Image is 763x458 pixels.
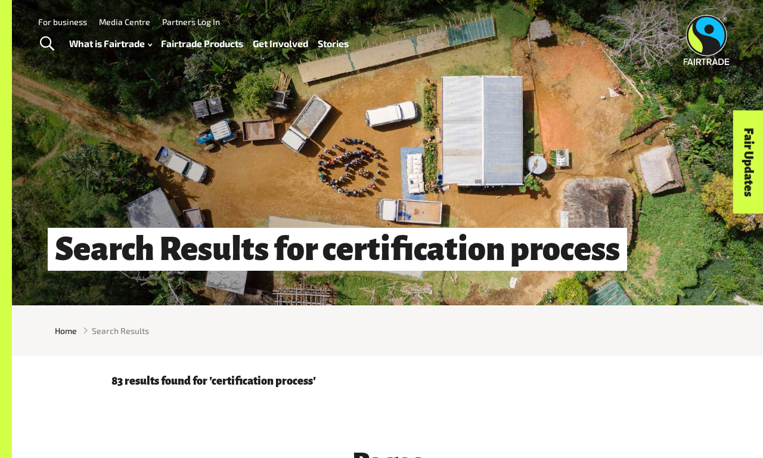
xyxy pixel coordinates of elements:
[38,17,87,27] a: For business
[99,17,150,27] a: Media Centre
[48,228,627,271] h1: Search Results for certification process
[111,375,663,387] p: 83 results found for 'certification process'
[92,324,149,337] span: Search Results
[161,35,243,52] a: Fairtrade Products
[253,35,308,52] a: Get Involved
[162,17,220,27] a: Partners Log In
[69,35,152,52] a: What is Fairtrade
[55,324,77,337] a: Home
[32,29,61,59] a: Toggle Search
[684,15,730,65] img: Fairtrade Australia New Zealand logo
[318,35,349,52] a: Stories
